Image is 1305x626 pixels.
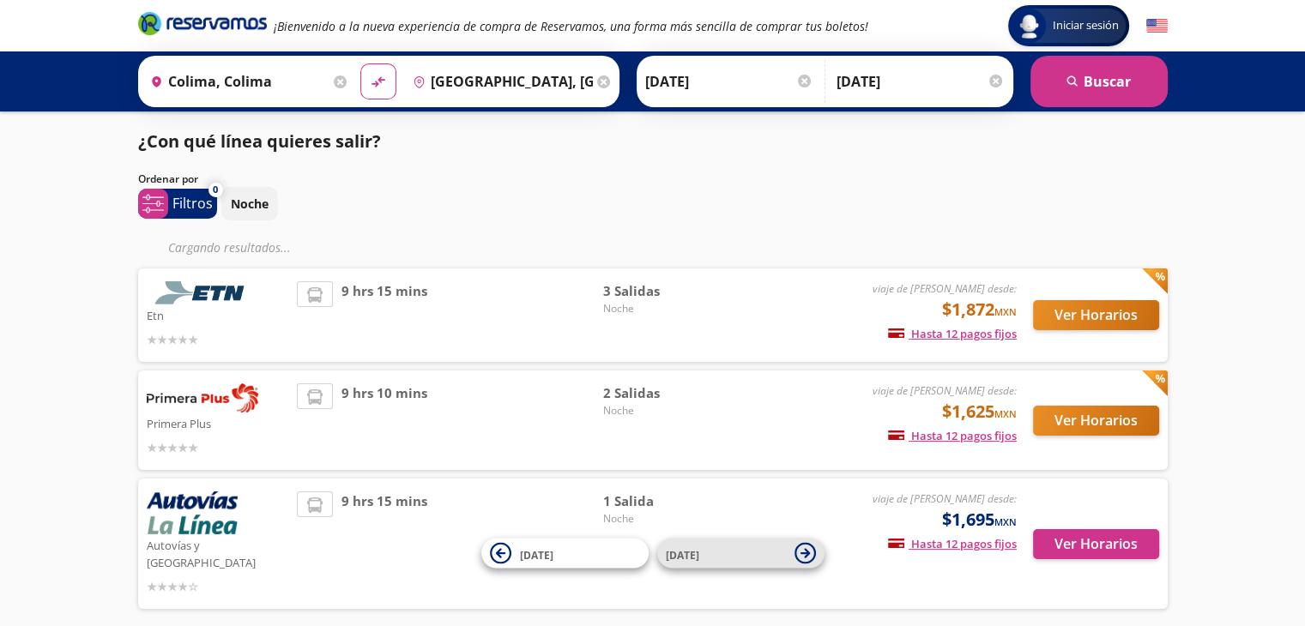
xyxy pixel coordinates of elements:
[603,383,723,403] span: 2 Salidas
[341,281,427,349] span: 9 hrs 15 mins
[942,507,1017,533] span: $1,695
[138,172,198,187] p: Ordenar por
[481,539,649,569] button: [DATE]
[657,539,825,569] button: [DATE]
[274,18,868,34] em: ¡Bienvenido a la nueva experiencia de compra de Reservamos, una forma más sencilla de comprar tus...
[213,183,218,197] span: 0
[341,491,427,596] span: 9 hrs 15 mins
[1033,300,1159,330] button: Ver Horarios
[888,536,1017,551] span: Hasta 12 pagos fijos
[666,547,699,562] span: [DATE]
[603,511,723,527] span: Noche
[873,491,1017,506] em: viaje de [PERSON_NAME] desde:
[1033,406,1159,436] button: Ver Horarios
[888,428,1017,443] span: Hasta 12 pagos fijos
[942,399,1017,424] span: $1,625
[888,326,1017,341] span: Hasta 12 pagos fijos
[603,491,723,511] span: 1 Salida
[994,515,1017,528] small: MXN
[994,407,1017,420] small: MXN
[603,301,723,316] span: Noche
[147,281,258,304] img: Etn
[221,187,278,220] button: Noche
[147,412,289,433] p: Primera Plus
[1033,529,1159,559] button: Ver Horarios
[231,195,269,213] p: Noche
[341,383,427,457] span: 9 hrs 10 mins
[873,383,1017,398] em: viaje de [PERSON_NAME] desde:
[645,60,813,103] input: Elegir Fecha
[873,281,1017,296] em: viaje de [PERSON_NAME] desde:
[837,60,1005,103] input: Opcional
[994,305,1017,318] small: MXN
[138,10,267,36] i: Brand Logo
[520,547,553,562] span: [DATE]
[1146,15,1168,37] button: English
[147,383,258,412] img: Primera Plus
[1030,56,1168,107] button: Buscar
[138,129,381,154] p: ¿Con qué línea quieres salir?
[406,60,593,103] input: Buscar Destino
[138,189,217,219] button: 0Filtros
[138,10,267,41] a: Brand Logo
[143,60,330,103] input: Buscar Origen
[942,297,1017,322] span: $1,872
[147,491,238,534] img: Autovías y La Línea
[168,239,291,256] em: Cargando resultados ...
[1046,17,1126,34] span: Iniciar sesión
[147,534,289,571] p: Autovías y [GEOGRAPHIC_DATA]
[147,304,289,325] p: Etn
[603,403,723,418] span: Noche
[603,281,723,301] span: 3 Salidas
[172,193,213,214] p: Filtros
